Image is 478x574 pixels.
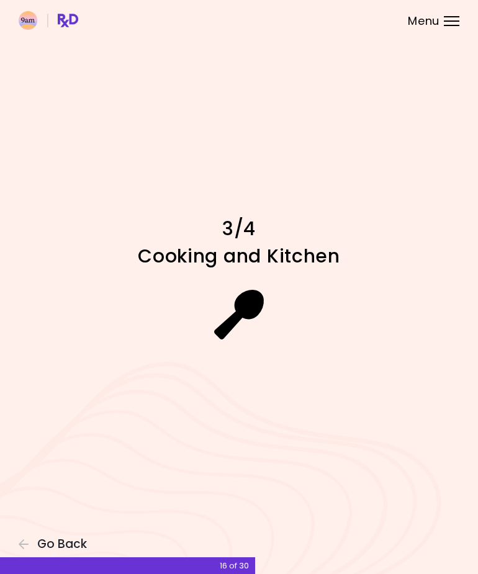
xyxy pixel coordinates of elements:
[37,537,87,551] span: Go Back
[78,217,400,241] h1: 3/4
[408,16,440,27] span: Menu
[78,244,400,268] h1: Cooking and Kitchen
[19,11,78,30] img: RxDiet
[19,537,93,551] button: Go Back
